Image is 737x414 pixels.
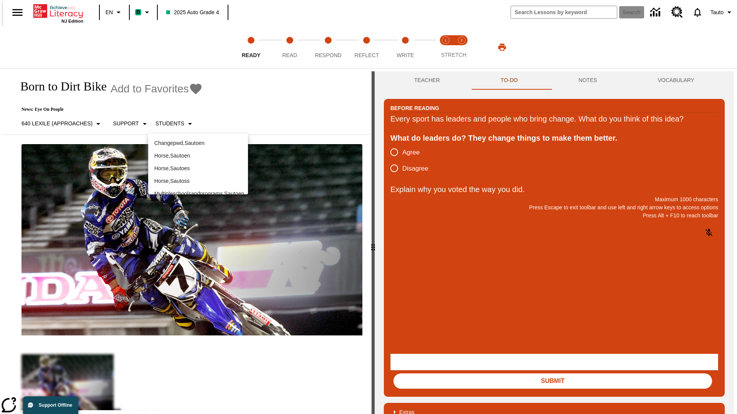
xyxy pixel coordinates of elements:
p: Changepwd , Sautoen [154,139,242,147]
p: Horse , Sautoen [154,152,242,160]
p: Horse , Sautoes [154,164,242,172]
p: Horse , Sautoss [154,177,242,185]
p: Multipleschoolsandprograms , Sautoen [154,190,242,198]
body: Explain why you voted the way you did. Maximum 1000 characters Press Alt + F10 to reach toolbar P... [3,6,112,13]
